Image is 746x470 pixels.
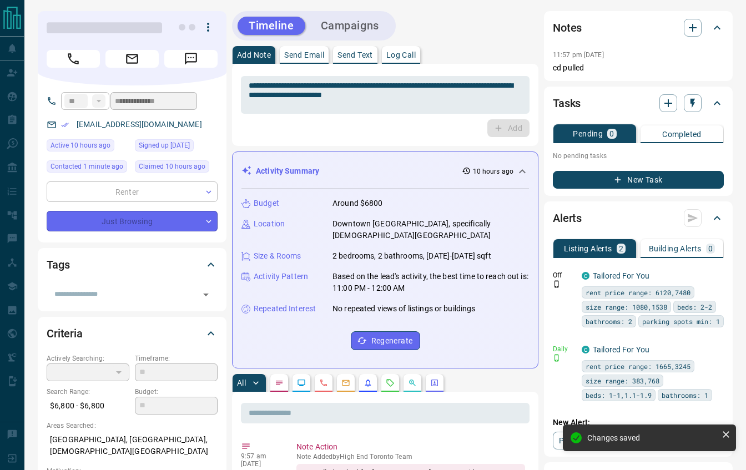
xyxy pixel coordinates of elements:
p: [GEOGRAPHIC_DATA], [GEOGRAPHIC_DATA], [DEMOGRAPHIC_DATA][GEOGRAPHIC_DATA] [47,431,218,461]
p: Add Note [237,51,271,59]
div: Tags [47,251,218,278]
div: Just Browsing [47,211,218,231]
button: Timeline [238,17,305,35]
p: 2 bedrooms, 2 bathrooms, [DATE]-[DATE] sqft [332,250,491,262]
button: New Task [553,171,724,189]
p: 9:57 am [241,452,280,460]
svg: Requests [386,378,395,387]
h2: Alerts [553,209,582,227]
svg: Listing Alerts [364,378,372,387]
a: Tailored For You [593,271,649,280]
p: 10 hours ago [473,166,513,176]
p: Around $6800 [332,198,383,209]
span: size range: 1080,1538 [586,301,667,312]
span: rent price range: 1665,3245 [586,361,690,372]
p: $6,800 - $6,800 [47,397,129,415]
span: size range: 383,768 [586,375,659,386]
p: cd pulled [553,62,724,74]
span: Active 10 hours ago [51,140,110,151]
p: No repeated views of listings or buildings [332,303,476,315]
p: Location [254,218,285,230]
span: rent price range: 6120,7480 [586,287,690,298]
button: Regenerate [351,331,420,350]
p: Activity Pattern [254,271,308,282]
a: Tailored For You [593,345,649,354]
p: Log Call [386,51,416,59]
span: Call [47,50,100,68]
svg: Email Verified [61,121,69,129]
span: bathrooms: 1 [662,390,708,401]
p: Timeframe: [135,353,218,363]
svg: Push Notification Only [553,354,561,362]
a: [EMAIL_ADDRESS][DOMAIN_NAME] [77,120,202,129]
p: Pending [573,130,603,138]
p: Building Alerts [649,245,702,252]
svg: Lead Browsing Activity [297,378,306,387]
div: Alerts [553,205,724,231]
div: Mon Oct 13 2025 [135,160,218,176]
span: Claimed 10 hours ago [139,161,205,172]
span: bathrooms: 2 [586,316,632,327]
p: Actively Searching: [47,353,129,363]
div: Mon Oct 13 2025 [47,139,129,155]
span: Signed up [DATE] [139,140,190,151]
p: Budget [254,198,279,209]
p: Search Range: [47,387,129,397]
p: Based on the lead's activity, the best time to reach out is: 11:00 PM - 12:00 AM [332,271,529,294]
svg: Notes [275,378,284,387]
p: Note Added by High End Toronto Team [296,453,525,461]
span: beds: 1-1,1.1-1.9 [586,390,652,401]
p: Budget: [135,387,218,397]
svg: Calls [319,378,328,387]
p: New Alert: [553,417,724,428]
button: Open [198,287,214,302]
div: Tue Oct 14 2025 [47,160,129,176]
p: Activity Summary [256,165,319,177]
span: Email [105,50,159,68]
svg: Emails [341,378,350,387]
svg: Agent Actions [430,378,439,387]
span: parking spots min: 1 [642,316,720,327]
p: [DATE] [241,460,280,468]
p: Send Text [337,51,373,59]
div: Notes [553,14,724,41]
h2: Tags [47,256,69,274]
p: Completed [662,130,702,138]
a: Property [553,432,610,449]
p: Areas Searched: [47,421,218,431]
h2: Tasks [553,94,581,112]
div: Changes saved [587,433,717,442]
p: 2 [619,245,623,252]
div: condos.ca [582,272,589,280]
p: 0 [708,245,713,252]
p: 11:57 pm [DATE] [553,51,604,59]
p: 0 [609,130,614,138]
svg: Opportunities [408,378,417,387]
p: Downtown [GEOGRAPHIC_DATA], specifically [DEMOGRAPHIC_DATA][GEOGRAPHIC_DATA] [332,218,529,241]
span: Contacted 1 minute ago [51,161,123,172]
div: Activity Summary10 hours ago [241,161,529,181]
span: beds: 2-2 [677,301,712,312]
p: All [237,379,246,387]
p: Listing Alerts [564,245,612,252]
div: Criteria [47,320,218,347]
h2: Criteria [47,325,83,342]
h2: Notes [553,19,582,37]
p: No pending tasks [553,148,724,164]
div: Renter [47,181,218,202]
p: Send Email [284,51,324,59]
p: Off [553,270,575,280]
p: Repeated Interest [254,303,316,315]
span: Message [164,50,218,68]
svg: Push Notification Only [553,280,561,288]
p: Daily [553,344,575,354]
div: Tasks [553,90,724,117]
button: Campaigns [310,17,390,35]
div: Fri Jul 30 2021 [135,139,218,155]
div: condos.ca [582,346,589,353]
p: Note Action [296,441,525,453]
p: Size & Rooms [254,250,301,262]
